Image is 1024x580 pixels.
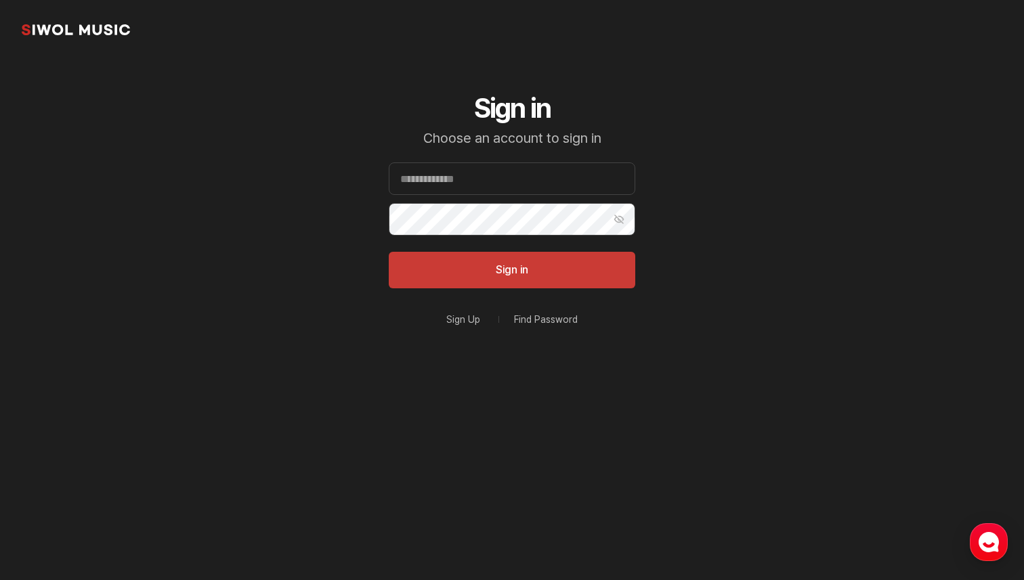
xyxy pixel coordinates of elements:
input: Email [389,162,635,195]
button: Sign in [389,252,635,288]
a: Sign Up [446,315,480,324]
p: Choose an account to sign in [389,130,635,146]
h2: Sign in [389,92,635,125]
a: Find Password [514,315,578,324]
input: Password [389,203,635,236]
